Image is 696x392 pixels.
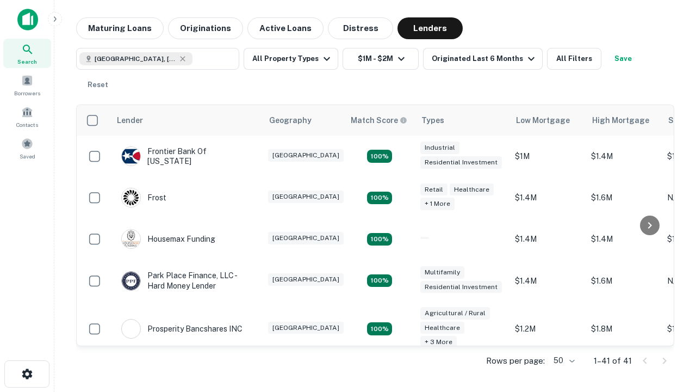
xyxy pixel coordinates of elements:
[122,230,140,248] img: picture
[3,39,51,68] a: Search
[509,105,586,136] th: Low Mortgage
[3,70,51,100] a: Borrowers
[17,57,37,66] span: Search
[3,133,51,163] a: Saved
[367,150,392,163] div: Matching Properties: 4, hasApolloMatch: undefined
[268,273,344,286] div: [GEOGRAPHIC_DATA]
[121,188,166,207] div: Frost
[397,17,463,39] button: Lenders
[121,319,243,339] div: Prosperity Bancshares INC
[586,136,662,177] td: $1.4M
[367,233,392,246] div: Matching Properties: 4, hasApolloMatch: undefined
[367,274,392,287] div: Matching Properties: 4, hasApolloMatch: undefined
[420,156,502,169] div: Residential Investment
[344,105,415,136] th: Capitalize uses an advanced AI algorithm to match your search with the best lender. The match sco...
[328,17,393,39] button: Distress
[121,271,252,290] div: Park Place Finance, LLC - Hard Money Lender
[420,266,464,279] div: Multifamily
[367,322,392,335] div: Matching Properties: 7, hasApolloMatch: undefined
[509,177,586,218] td: $1.4M
[420,322,464,334] div: Healthcare
[20,152,35,161] span: Saved
[450,183,494,196] div: Healthcare
[594,354,632,367] p: 1–41 of 41
[420,307,490,320] div: Agricultural / Rural
[509,218,586,260] td: $1.4M
[268,322,344,334] div: [GEOGRAPHIC_DATA]
[606,48,641,70] button: Save your search to get updates of matches that match your search criteria.
[586,105,662,136] th: High Mortgage
[420,198,455,210] div: + 1 more
[121,146,252,166] div: Frontier Bank Of [US_STATE]
[432,52,538,65] div: Originated Last 6 Months
[110,105,263,136] th: Lender
[3,102,51,131] a: Contacts
[122,320,140,338] img: picture
[343,48,419,70] button: $1M - $2M
[423,48,543,70] button: Originated Last 6 Months
[269,114,312,127] div: Geography
[586,260,662,301] td: $1.6M
[516,114,570,127] div: Low Mortgage
[547,48,601,70] button: All Filters
[268,232,344,244] div: [GEOGRAPHIC_DATA]
[95,54,176,64] span: [GEOGRAPHIC_DATA], [GEOGRAPHIC_DATA], [GEOGRAPHIC_DATA]
[486,354,545,367] p: Rows per page:
[509,302,586,357] td: $1.2M
[16,120,38,129] span: Contacts
[367,192,392,205] div: Matching Properties: 4, hasApolloMatch: undefined
[263,105,344,136] th: Geography
[509,260,586,301] td: $1.4M
[549,353,576,369] div: 50
[420,183,448,196] div: Retail
[122,147,140,166] img: picture
[586,177,662,218] td: $1.6M
[268,191,344,203] div: [GEOGRAPHIC_DATA]
[80,74,115,96] button: Reset
[420,336,457,348] div: + 3 more
[17,9,38,30] img: capitalize-icon.png
[415,105,509,136] th: Types
[122,272,140,290] img: picture
[268,149,344,162] div: [GEOGRAPHIC_DATA]
[244,48,338,70] button: All Property Types
[168,17,243,39] button: Originations
[122,188,140,207] img: picture
[14,89,40,97] span: Borrowers
[76,17,164,39] button: Maturing Loans
[642,305,696,357] iframe: Chat Widget
[420,281,502,293] div: Residential Investment
[351,114,405,126] h6: Match Score
[592,114,649,127] div: High Mortgage
[247,17,324,39] button: Active Loans
[509,136,586,177] td: $1M
[586,218,662,260] td: $1.4M
[420,142,459,154] div: Industrial
[351,114,407,126] div: Capitalize uses an advanced AI algorithm to match your search with the best lender. The match sco...
[117,114,143,127] div: Lender
[421,114,444,127] div: Types
[586,302,662,357] td: $1.8M
[121,229,215,249] div: Housemax Funding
